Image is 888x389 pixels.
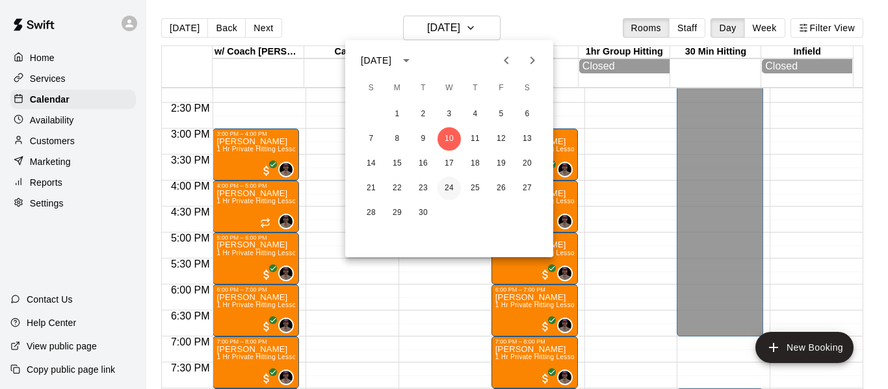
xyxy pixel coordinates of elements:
button: 4 [464,103,487,126]
button: 24 [437,177,461,200]
button: 8 [385,127,409,151]
button: 17 [437,152,461,175]
button: 11 [464,127,487,151]
button: 25 [464,177,487,200]
button: 5 [490,103,513,126]
button: 21 [359,177,383,200]
button: Next month [519,47,545,73]
button: 20 [516,152,539,175]
button: 16 [411,152,435,175]
span: Monday [385,75,409,101]
span: Sunday [359,75,383,101]
button: 26 [490,177,513,200]
span: Wednesday [437,75,461,101]
button: 30 [411,201,435,225]
button: 27 [516,177,539,200]
button: 12 [490,127,513,151]
button: 1 [385,103,409,126]
button: 7 [359,127,383,151]
button: calendar view is open, switch to year view [395,49,417,71]
button: 6 [516,103,539,126]
button: 19 [490,152,513,175]
button: 18 [464,152,487,175]
button: 23 [411,177,435,200]
button: Previous month [493,47,519,73]
button: 22 [385,177,409,200]
button: 10 [437,127,461,151]
button: 3 [437,103,461,126]
button: 9 [411,127,435,151]
button: 13 [516,127,539,151]
span: Saturday [516,75,539,101]
button: 28 [359,201,383,225]
button: 14 [359,152,383,175]
button: 15 [385,152,409,175]
button: 2 [411,103,435,126]
button: 29 [385,201,409,225]
span: Thursday [464,75,487,101]
span: Tuesday [411,75,435,101]
div: [DATE] [361,54,391,68]
span: Friday [490,75,513,101]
